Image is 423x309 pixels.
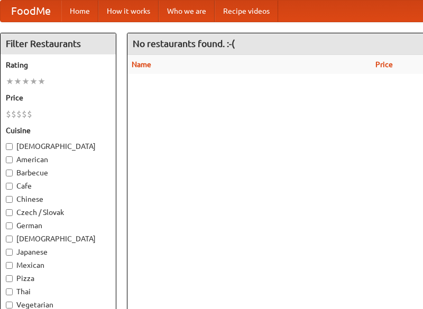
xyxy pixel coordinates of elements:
ng-pluralize: No restaurants found. :-( [133,39,235,49]
input: Thai [6,288,13,295]
input: Cafe [6,183,13,190]
h5: Price [6,92,111,103]
label: German [6,220,111,231]
li: ★ [38,76,45,87]
label: Cafe [6,181,111,191]
input: [DEMOGRAPHIC_DATA] [6,236,13,242]
input: Japanese [6,249,13,256]
li: ★ [30,76,38,87]
input: Vegetarian [6,302,13,308]
a: Name [132,60,151,69]
li: $ [11,108,16,120]
label: Chinese [6,194,111,204]
label: Pizza [6,273,111,284]
input: Czech / Slovak [6,209,13,216]
a: Price [375,60,393,69]
h5: Cuisine [6,125,111,136]
label: American [6,154,111,165]
a: How it works [98,1,159,22]
li: $ [6,108,11,120]
a: FoodMe [1,1,61,22]
label: [DEMOGRAPHIC_DATA] [6,141,111,152]
label: [DEMOGRAPHIC_DATA] [6,233,111,244]
input: American [6,156,13,163]
h4: Filter Restaurants [1,33,116,54]
li: $ [16,108,22,120]
label: Barbecue [6,167,111,178]
a: Who we are [159,1,215,22]
input: Mexican [6,262,13,269]
h5: Rating [6,60,111,70]
input: Barbecue [6,170,13,176]
li: ★ [14,76,22,87]
input: Chinese [6,196,13,203]
label: Japanese [6,247,111,257]
label: Thai [6,286,111,297]
input: German [6,222,13,229]
a: Recipe videos [215,1,278,22]
li: ★ [22,76,30,87]
li: ★ [6,76,14,87]
a: Home [61,1,98,22]
label: Czech / Slovak [6,207,111,218]
input: [DEMOGRAPHIC_DATA] [6,143,13,150]
li: $ [22,108,27,120]
label: Mexican [6,260,111,270]
input: Pizza [6,275,13,282]
li: $ [27,108,32,120]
